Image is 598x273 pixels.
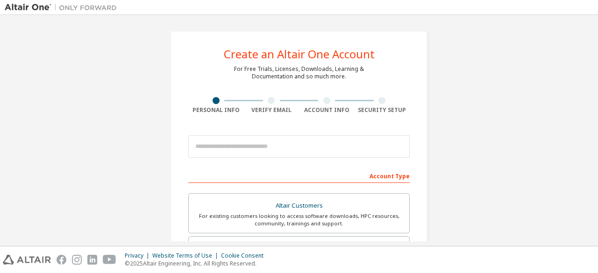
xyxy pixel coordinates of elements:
div: Website Terms of Use [152,252,221,259]
div: Create an Altair One Account [224,49,375,60]
img: altair_logo.svg [3,255,51,265]
img: instagram.svg [72,255,82,265]
p: © 2025 Altair Engineering, Inc. All Rights Reserved. [125,259,269,267]
img: linkedin.svg [87,255,97,265]
div: Personal Info [188,106,244,114]
div: Privacy [125,252,152,259]
div: Account Type [188,168,410,183]
img: facebook.svg [57,255,66,265]
img: youtube.svg [103,255,116,265]
div: Cookie Consent [221,252,269,259]
div: Altair Customers [194,199,404,212]
div: Security Setup [355,106,410,114]
img: Altair One [5,3,121,12]
div: Account Info [299,106,355,114]
div: For existing customers looking to access software downloads, HPC resources, community, trainings ... [194,212,404,227]
div: Verify Email [244,106,299,114]
div: For Free Trials, Licenses, Downloads, Learning & Documentation and so much more. [234,65,364,80]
